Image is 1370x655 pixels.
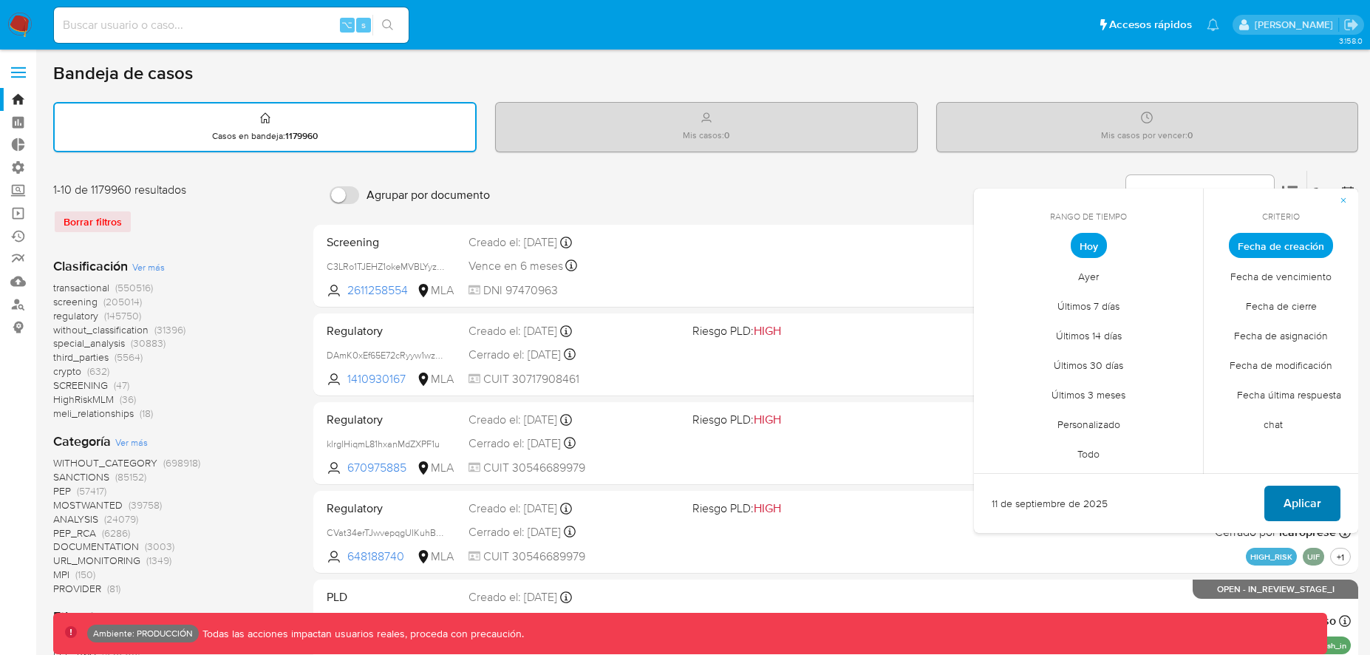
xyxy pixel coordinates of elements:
p: Todas las acciones impactan usuarios reales, proceda con precaución. [199,627,524,641]
span: s [361,18,366,32]
p: Ambiente: PRODUCCIÓN [93,631,193,637]
span: ⌥ [341,18,352,32]
a: Salir [1343,17,1359,33]
a: Notificaciones [1207,18,1219,31]
p: luis.birchenz@mercadolibre.com [1255,18,1338,32]
input: Buscar usuario o caso... [54,16,409,35]
button: search-icon [372,15,403,35]
span: Accesos rápidos [1109,17,1192,33]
